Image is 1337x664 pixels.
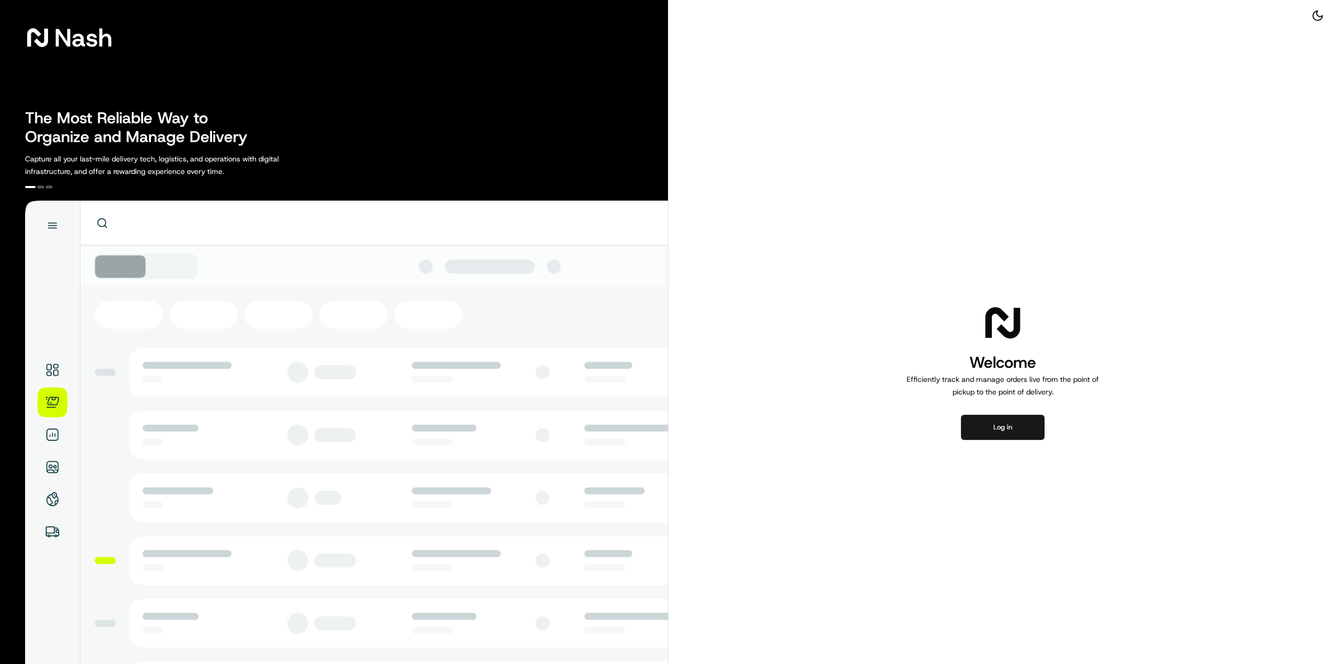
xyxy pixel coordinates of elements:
p: Efficiently track and manage orders live from the point of pickup to the point of delivery. [902,373,1103,398]
span: Nash [54,27,112,48]
h1: Welcome [902,352,1103,373]
button: Log in [961,415,1045,440]
p: Capture all your last-mile delivery tech, logistics, and operations with digital infrastructure, ... [25,153,326,178]
h2: The Most Reliable Way to Organize and Manage Delivery [25,109,259,146]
